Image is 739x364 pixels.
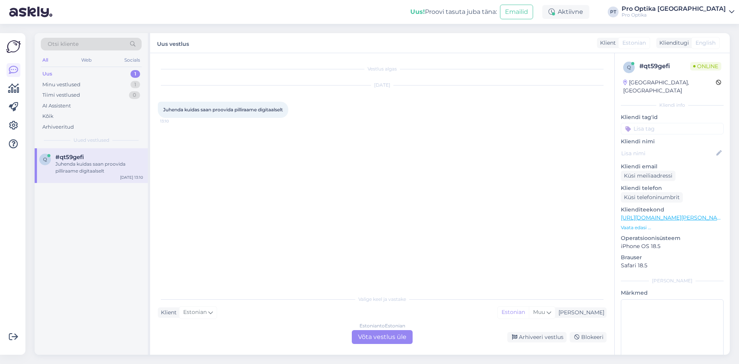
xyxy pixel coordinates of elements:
span: q [627,64,631,70]
div: [PERSON_NAME] [621,277,724,284]
span: Estonian [622,39,646,47]
div: Arhiveeri vestlus [507,332,567,342]
div: Pro Optika [GEOGRAPHIC_DATA] [622,6,726,12]
span: Otsi kliente [48,40,79,48]
div: 1 [130,70,140,78]
div: 0 [129,91,140,99]
div: Estonian [498,307,529,318]
div: Kliendi info [621,102,724,109]
div: Juhenda kuidas saan proovida pilliraame digitaalselt [55,161,143,174]
p: Brauser [621,253,724,262]
span: q [43,156,47,162]
div: Minu vestlused [42,81,80,89]
label: Uus vestlus [157,38,189,48]
div: Küsi meiliaadressi [621,171,675,181]
div: [PERSON_NAME] [555,309,604,317]
span: 13:10 [160,118,189,124]
p: Vaata edasi ... [621,224,724,231]
div: Kõik [42,112,54,120]
div: Arhiveeritud [42,123,74,131]
p: Operatsioonisüsteem [621,234,724,242]
input: Lisa tag [621,123,724,134]
div: Vestlus algas [158,65,607,72]
div: Aktiivne [542,5,589,19]
img: Askly Logo [6,39,21,54]
div: All [41,55,50,65]
div: # qt59gefi [639,62,690,71]
span: Uued vestlused [74,137,109,144]
div: Uus [42,70,52,78]
div: Võta vestlus üle [352,330,413,344]
p: Kliendi tag'id [621,113,724,121]
div: PT [608,7,619,17]
div: 1 [130,81,140,89]
div: Pro Optika [622,12,726,18]
div: Klient [597,39,616,47]
span: English [696,39,716,47]
p: Safari 18.5 [621,262,724,270]
span: #qt59gefi [55,154,84,161]
p: Märkmed [621,289,724,297]
b: Uus! [410,8,425,15]
p: iPhone OS 18.5 [621,242,724,250]
p: Kliendi nimi [621,138,724,146]
span: Online [690,62,721,70]
p: Kliendi email [621,163,724,171]
div: Proovi tasuta juba täna: [410,7,497,17]
div: Küsi telefoninumbrit [621,192,683,203]
div: [DATE] [158,82,607,89]
div: [GEOGRAPHIC_DATA], [GEOGRAPHIC_DATA] [623,79,716,95]
div: Socials [123,55,142,65]
button: Emailid [500,5,533,19]
div: Klient [158,309,177,317]
span: Estonian [183,308,207,317]
div: Klienditugi [656,39,689,47]
input: Lisa nimi [621,149,715,158]
div: Estonian to Estonian [359,322,405,329]
a: [URL][DOMAIN_NAME][PERSON_NAME] [621,214,727,221]
p: Kliendi telefon [621,184,724,192]
span: Juhenda kuidas saan proovida pilliraame digitaalselt [163,107,283,112]
div: Blokeeri [570,332,607,342]
span: Muu [533,309,545,315]
a: Pro Optika [GEOGRAPHIC_DATA]Pro Optika [622,6,734,18]
div: Tiimi vestlused [42,91,80,99]
p: Klienditeekond [621,206,724,214]
div: AI Assistent [42,102,71,110]
div: Web [80,55,93,65]
div: Valige keel ja vastake [158,296,607,303]
div: [DATE] 13:10 [120,174,143,180]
